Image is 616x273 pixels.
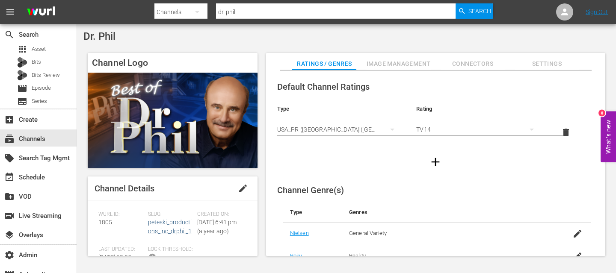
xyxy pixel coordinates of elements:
[342,202,557,223] th: Genres
[32,45,46,53] span: Asset
[148,219,192,235] a: peteski_productions_inc_drphil_1
[367,59,431,69] span: Image Management
[32,84,51,92] span: Episode
[290,252,302,259] a: Roku
[17,83,27,94] span: Episode
[586,9,608,15] a: Sign Out
[197,219,237,235] span: [DATE] 6:41 pm (a year ago)
[468,3,491,19] span: Search
[409,99,549,119] th: Rating
[17,70,27,80] div: Bits Review
[83,30,115,42] span: Dr. Phil
[290,230,309,236] a: Nielsen
[98,211,144,218] span: Wurl ID:
[4,134,15,144] span: Channels
[283,202,342,223] th: Type
[456,3,493,19] button: Search
[292,59,356,69] span: Ratings / Genres
[95,183,154,194] span: Channel Details
[4,211,15,221] span: Live Streaming
[197,211,243,218] span: Created On:
[98,254,141,270] span: [DATE] 10:05 am (a year ago)
[601,111,616,162] button: Open Feedback Widget
[561,127,571,138] span: delete
[416,117,542,141] div: TV14
[4,191,15,202] span: VOD
[4,172,15,182] span: Schedule
[5,7,15,17] span: menu
[441,59,505,69] span: Connectors
[88,53,258,73] h4: Channel Logo
[277,82,370,92] span: Default Channel Ratings
[32,58,41,66] span: Bits
[17,44,27,54] span: Asset
[98,246,144,253] span: Last Updated:
[4,230,15,240] span: Overlays
[148,246,193,253] span: Lock Threshold:
[32,71,60,79] span: Bits Review
[32,97,47,106] span: Series
[238,183,248,194] span: edit
[4,29,15,40] span: Search
[17,96,27,106] span: Series
[148,253,157,261] span: info
[17,57,27,68] div: Bits
[98,219,112,226] span: 1805
[21,2,62,22] img: ans4CAIJ8jUAAAAAAAAAAAAAAAAAAAAAAAAgQb4GAAAAAAAAAAAAAAAAAAAAAAAAJMjXAAAAAAAAAAAAAAAAAAAAAAAAgAT5G...
[4,250,15,260] span: Admin
[4,114,15,125] span: Create
[88,73,258,168] img: Dr. Phil
[277,185,344,195] span: Channel Genre(s)
[515,59,579,69] span: Settings
[270,99,410,119] th: Type
[556,122,576,143] button: delete
[277,117,403,141] div: USA_PR ([GEOGRAPHIC_DATA] ([GEOGRAPHIC_DATA]))
[148,211,193,218] span: Slug:
[159,254,186,263] div: 7-day lock
[270,99,601,146] table: simple table
[598,109,605,116] div: 8
[233,178,253,199] button: edit
[4,153,15,163] span: Search Tag Mgmt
